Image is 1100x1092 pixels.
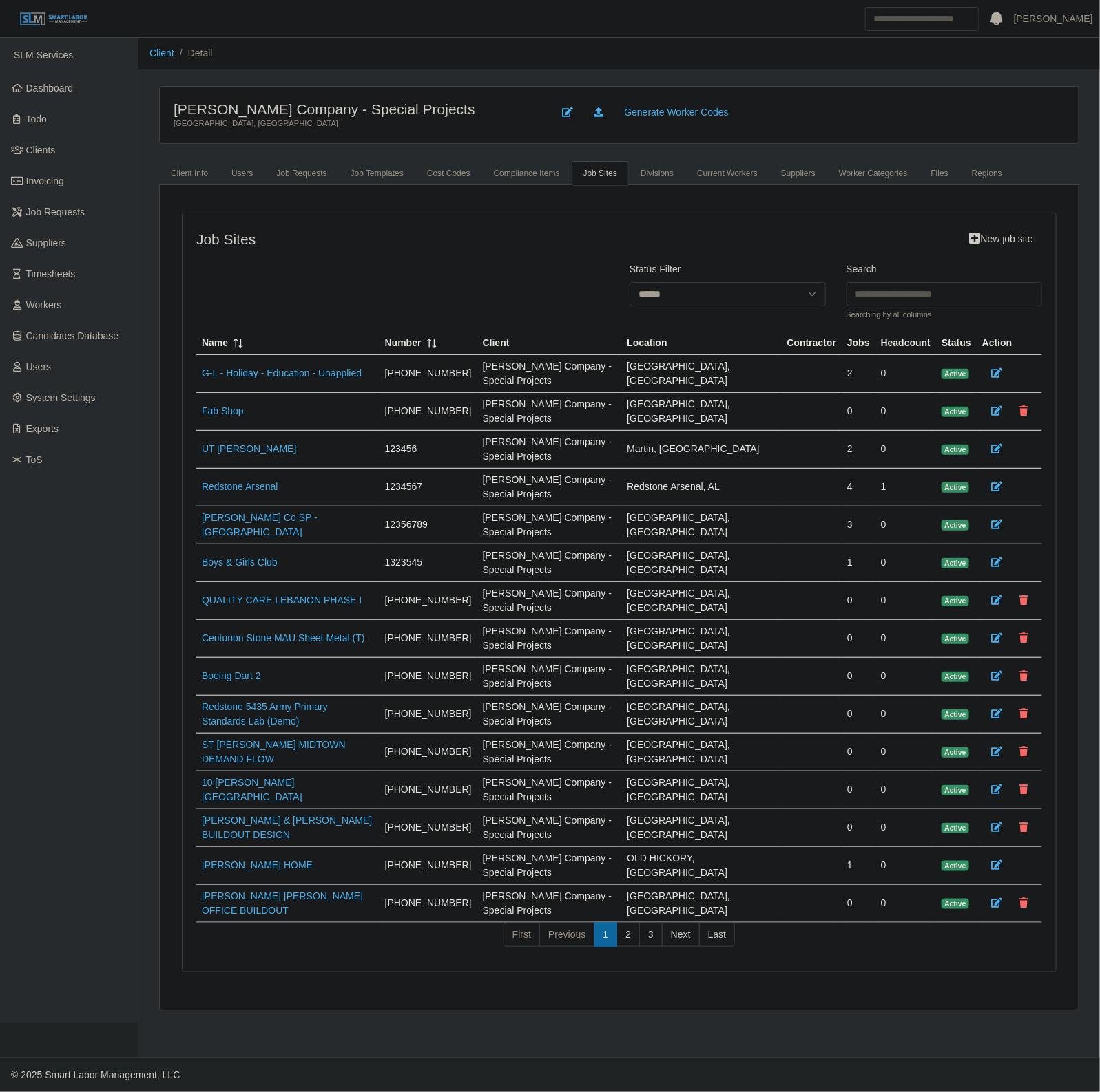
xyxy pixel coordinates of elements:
[202,739,346,764] a: ST [PERSON_NAME] MIDTOWN DEMAND FLOW
[842,734,875,771] td: 0
[942,899,969,910] span: Active
[477,847,622,885] td: [PERSON_NAME] Company - Special Projects
[174,118,533,129] div: [GEOGRAPHIC_DATA], [GEOGRAPHIC_DATA]
[220,161,264,186] a: Users
[380,658,477,696] td: [PHONE_NUMBER]
[385,336,422,350] span: Number
[380,771,477,809] td: [PHONE_NUMBER]
[627,336,667,350] span: Location
[942,336,971,350] span: Status
[477,582,622,620] td: [PERSON_NAME] Company - Special Projects
[875,544,936,582] td: 0
[621,506,781,544] td: [GEOGRAPHIC_DATA], [GEOGRAPHIC_DATA]
[875,809,936,847] td: 0
[875,771,936,809] td: 0
[621,582,781,620] td: [GEOGRAPHIC_DATA], [GEOGRAPHIC_DATA]
[202,859,313,870] a: [PERSON_NAME] HOME
[477,771,622,809] td: [PERSON_NAME] Company - Special Projects
[477,469,622,506] td: [PERSON_NAME] Company - Special Projects
[842,847,875,885] td: 1
[621,885,781,923] td: [GEOGRAPHIC_DATA], [GEOGRAPHIC_DATA]
[174,100,533,118] h4: [PERSON_NAME] Company - Special Projects
[339,161,415,186] a: Job Templates
[942,672,969,683] span: Active
[842,809,875,847] td: 0
[621,544,781,582] td: [GEOGRAPHIC_DATA], [GEOGRAPHIC_DATA]
[380,620,477,658] td: [PHONE_NUMBER]
[942,596,969,607] span: Active
[630,262,681,277] label: Status Filter
[26,299,62,310] span: Workers
[621,771,781,809] td: [GEOGRAPHIC_DATA], [GEOGRAPHIC_DATA]
[477,506,622,544] td: [PERSON_NAME] Company - Special Projects
[842,696,875,734] td: 0
[621,847,781,885] td: OLD HICKORY, [GEOGRAPHIC_DATA]
[26,114,47,125] span: Todo
[149,47,174,58] a: Client
[875,582,936,620] td: 0
[875,696,936,734] td: 0
[621,393,781,431] td: [GEOGRAPHIC_DATA], [GEOGRAPHIC_DATA]
[865,7,979,31] input: Search
[202,701,328,727] a: Redstone 5435 Army Primary Standards Lab (Demo)
[26,392,96,403] span: System Settings
[847,262,877,277] label: Search
[202,777,302,802] a: 10 [PERSON_NAME][GEOGRAPHIC_DATA]
[26,361,52,372] span: Users
[202,632,365,643] a: Centurion Stone MAU Sheet Metal (T)
[881,336,931,350] span: Headcount
[875,885,936,923] td: 0
[639,923,663,948] a: 3
[415,161,482,186] a: cost codes
[26,423,59,434] span: Exports
[572,161,629,186] a: job sites
[202,367,362,378] a: G-L - Holiday - Education - Unapplied
[477,393,622,431] td: [PERSON_NAME] Company - Special Projects
[942,445,969,456] span: Active
[380,696,477,734] td: [PHONE_NUMBER]
[621,620,781,658] td: [GEOGRAPHIC_DATA], [GEOGRAPHIC_DATA]
[380,847,477,885] td: [PHONE_NUMBER]
[202,481,278,492] a: Redstone Arsenal
[14,50,73,61] span: SLM Services
[380,355,477,393] td: [PHONE_NUMBER]
[961,227,1042,251] a: New job site
[477,696,622,734] td: [PERSON_NAME] Company - Special Projects
[477,544,622,582] td: [PERSON_NAME] Company - Special Projects
[842,506,875,544] td: 3
[769,161,827,186] a: Suppliers
[26,175,64,186] span: Invoicing
[380,469,477,506] td: 1234567
[942,369,969,380] span: Active
[875,431,936,469] td: 0
[380,582,477,620] td: [PHONE_NUMBER]
[827,161,920,186] a: Worker Categories
[842,469,875,506] td: 4
[942,558,969,569] span: Active
[477,658,622,696] td: [PERSON_NAME] Company - Special Projects
[26,330,119,341] span: Candidates Database
[380,885,477,923] td: [PHONE_NUMBER]
[942,785,969,796] span: Active
[380,544,477,582] td: 1323545
[202,405,244,416] a: Fab Shop
[202,595,362,606] a: QUALITY CARE LEBANON PHASE I
[159,161,220,186] a: Client Info
[202,815,372,840] a: [PERSON_NAME] & [PERSON_NAME] BUILDOUT DESIGN
[26,237,66,248] span: Suppliers
[380,734,477,771] td: [PHONE_NUMBER]
[380,393,477,431] td: [PHONE_NUMBER]
[621,469,781,506] td: Redstone Arsenal, AL
[616,923,640,948] a: 2
[477,620,622,658] td: [PERSON_NAME] Company - Special Projects
[920,161,960,186] a: Files
[942,709,969,720] span: Active
[842,393,875,431] td: 0
[202,557,278,568] a: Boys & Girls Club
[11,1069,180,1080] span: © 2025 Smart Labor Management, LLC
[26,83,74,94] span: Dashboard
[202,512,318,537] a: [PERSON_NAME] Co SP - [GEOGRAPHIC_DATA]
[942,861,969,872] span: Active
[621,809,781,847] td: [GEOGRAPHIC_DATA], [GEOGRAPHIC_DATA]
[621,696,781,734] td: [GEOGRAPHIC_DATA], [GEOGRAPHIC_DATA]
